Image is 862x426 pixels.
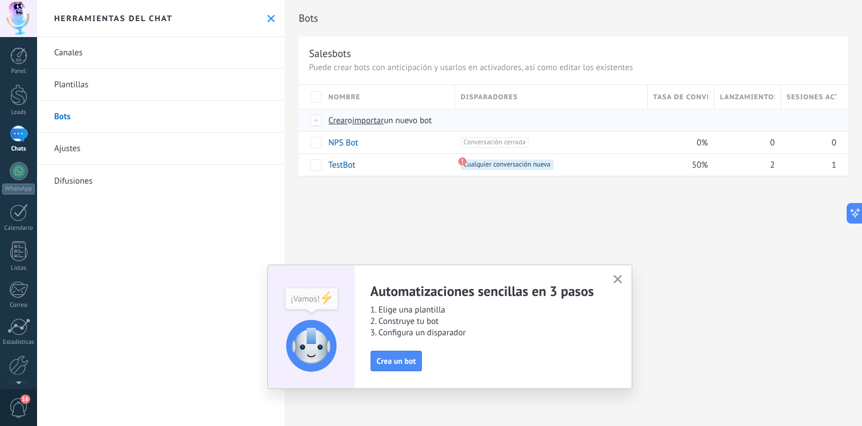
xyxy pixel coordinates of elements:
span: Sesiones activas [787,92,836,103]
span: Lanzamientos totales [720,92,775,103]
a: Ajustes [37,133,284,165]
div: WhatsApp [2,184,35,194]
a: Bots [37,101,284,133]
div: Estadísticas [2,339,35,346]
div: 1 [781,154,836,176]
span: Conversación cerrada [461,137,528,148]
span: Crear [328,115,348,126]
div: Salesbots [309,47,351,60]
div: Calendario [2,225,35,232]
div: 0 [781,132,836,153]
div: 50% [648,154,709,176]
span: importar [352,115,384,126]
div: Bots [714,109,775,131]
span: 1. Elige una plantilla [371,305,600,316]
a: Difusiones [37,165,284,197]
h2: Automatizaciones sencillas en 3 pasos [371,282,600,300]
div: 0 [714,132,775,153]
span: 1 [832,160,836,171]
span: o [348,115,352,126]
div: Bots [781,109,836,131]
h2: Herramientas del chat [54,13,173,23]
div: Panel [2,68,35,75]
span: 2. Construye tu bot [371,316,600,327]
span: 50% [692,160,708,171]
span: Tasa de conversión [653,92,708,103]
span: 16 [21,395,30,404]
span: Cualquier conversación nueva [461,160,553,170]
span: un nuevo bot [384,115,432,126]
div: Listas [2,265,35,272]
span: 2 [770,160,775,171]
button: Crea un bot [371,351,422,371]
a: TestBot [328,160,355,171]
div: 0% [648,132,709,153]
span: 0 [770,137,775,148]
span: 3. Configura un disparador [371,327,600,339]
h2: Bots [299,7,848,30]
span: 0 [832,137,836,148]
div: Correo [2,302,35,309]
a: Plantillas [37,69,284,101]
span: Disparadores [461,92,518,103]
span: Nombre [328,92,360,103]
span: 0% [697,137,708,148]
a: Canales [37,37,284,69]
div: 2 [714,154,775,176]
div: Chats [2,145,35,153]
span: Crea un bot [377,357,416,365]
a: NPS Bot [328,137,358,148]
p: Puede crear bots con anticipación y usarlos en activadores, así como editar los existentes [309,62,837,73]
div: Leads [2,109,35,116]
